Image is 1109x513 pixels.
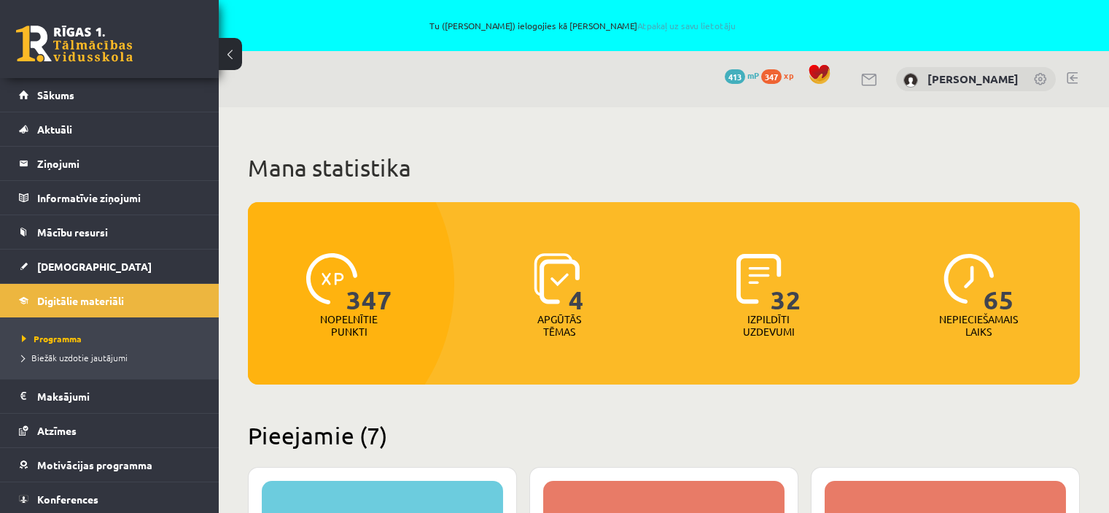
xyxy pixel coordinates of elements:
a: Ziņojumi [19,147,201,180]
span: Sākums [37,88,74,101]
p: Nepieciešamais laiks [939,313,1018,338]
a: Atzīmes [19,414,201,447]
h2: Pieejamie (7) [248,421,1080,450]
a: Biežāk uzdotie jautājumi [22,351,204,364]
span: 347 [346,253,392,313]
span: Biežāk uzdotie jautājumi [22,352,128,363]
legend: Maksājumi [37,379,201,413]
span: Tu ([PERSON_NAME]) ielogojies kā [PERSON_NAME] [168,21,998,30]
a: Rīgas 1. Tālmācības vidusskola [16,26,133,62]
a: Motivācijas programma [19,448,201,482]
span: Motivācijas programma [37,458,152,471]
span: Programma [22,333,82,344]
a: Aktuāli [19,112,201,146]
p: Apgūtās tēmas [531,313,588,338]
span: xp [784,69,793,81]
span: Atzīmes [37,424,77,437]
span: 347 [761,69,782,84]
span: Mācību resursi [37,225,108,239]
a: Sākums [19,78,201,112]
p: Izpildīti uzdevumi [740,313,797,338]
span: 32 [771,253,801,313]
a: Programma [22,332,204,345]
a: [PERSON_NAME] [927,72,1019,86]
a: Informatīvie ziņojumi [19,181,201,215]
span: [DEMOGRAPHIC_DATA] [37,260,152,273]
h1: Mana statistika [248,153,1080,182]
a: Maksājumi [19,379,201,413]
a: Atpakaļ uz savu lietotāju [637,20,736,31]
span: 413 [725,69,745,84]
img: icon-clock-7be60019b62300814b6bd22b8e044499b485619524d84068768e800edab66f18.svg [943,253,995,304]
a: 347 xp [761,69,801,81]
a: 413 mP [725,69,759,81]
legend: Ziņojumi [37,147,201,180]
span: Digitālie materiāli [37,294,124,307]
span: mP [747,69,759,81]
p: Nopelnītie punkti [320,313,378,338]
img: Katrīne Rubene [903,73,918,88]
img: icon-learned-topics-4a711ccc23c960034f471b6e78daf4a3bad4a20eaf4de84257b87e66633f6470.svg [534,253,580,304]
a: Mācību resursi [19,215,201,249]
span: 65 [984,253,1014,313]
span: Konferences [37,493,98,506]
a: [DEMOGRAPHIC_DATA] [19,250,201,283]
a: Digitālie materiāli [19,284,201,317]
img: icon-xp-0682a9bc20223a9ccc6f5883a126b849a74cddfe5390d2b41b4391c66f2066e7.svg [306,253,357,304]
span: 4 [569,253,584,313]
span: Aktuāli [37,123,72,136]
legend: Informatīvie ziņojumi [37,181,201,215]
img: icon-completed-tasks-ad58ae20a441b2904462921112bc710f1caf180af7a3daa7317a5a94f2d26646.svg [736,253,782,304]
